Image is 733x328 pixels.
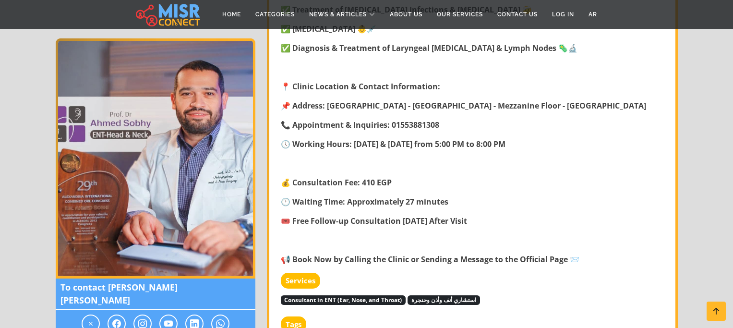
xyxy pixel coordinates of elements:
[281,273,320,289] strong: Services
[136,2,200,26] img: main.misr_connect
[281,43,577,53] strong: ✅ Diagnosis & Treatment of Laryngeal [MEDICAL_DATA] & Lymph Nodes 🦠🔬
[281,254,579,265] strong: 📢 Book Now by Calling the Clinic or Sending a Message to the Official Page 📨
[383,5,430,24] a: About Us
[281,120,439,130] strong: 📞 Appointment & Inquiries: 01553881308
[215,5,248,24] a: Home
[281,216,467,226] strong: 🎟️ Free Follow-up Consultation [DATE] After Visit
[545,5,581,24] a: Log in
[56,38,255,279] img: Dr. Ahmed Sobhy Youssef
[56,279,255,310] span: To contact [PERSON_NAME] [PERSON_NAME]
[248,5,302,24] a: Categories
[281,100,646,111] strong: 📌 Address: [GEOGRAPHIC_DATA] - [GEOGRAPHIC_DATA] - Mezzanine Floor - [GEOGRAPHIC_DATA]
[281,294,406,304] a: Consultant in ENT (Ear, Nose, and Throat)
[408,294,480,304] a: استشاري أنف وأذن وحنجرة
[408,295,480,305] span: استشاري أنف وأذن وحنجرة
[430,5,490,24] a: Our Services
[281,81,440,92] strong: 📍 Clinic Location & Contact Information:
[581,5,604,24] a: AR
[281,139,505,149] strong: 🕔 Working Hours: [DATE] & [DATE] from 5:00 PM to 8:00 PM
[309,10,367,19] span: News & Articles
[281,177,392,188] strong: 💰 Consultation Fee: 410 EGP
[281,295,406,305] span: Consultant in ENT (Ear, Nose, and Throat)
[302,5,383,24] a: News & Articles
[281,196,448,207] strong: 🕒 Waiting Time: Approximately 27 minutes
[490,5,545,24] a: Contact Us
